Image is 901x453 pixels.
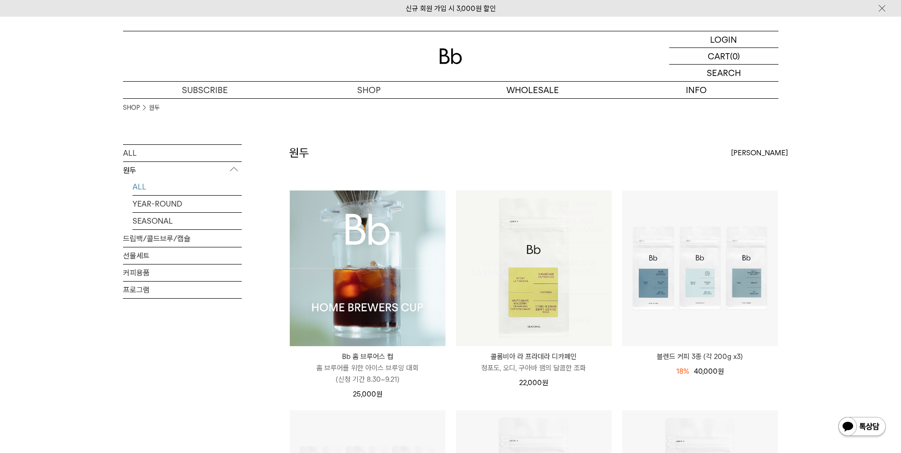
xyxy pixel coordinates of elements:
[289,145,309,161] h2: 원두
[353,390,382,398] span: 25,000
[456,351,612,374] a: 콜롬비아 라 프라데라 디카페인 청포도, 오디, 구아바 잼의 달콤한 조화
[707,65,741,81] p: SEARCH
[123,247,242,264] a: 선물세트
[149,103,160,113] a: 원두
[123,82,287,98] a: SUBSCRIBE
[710,31,737,47] p: LOGIN
[519,378,548,387] span: 22,000
[123,145,242,161] a: ALL
[290,190,446,346] a: Bb 홈 브루어스 컵
[290,362,446,385] p: 홈 브루어를 위한 아이스 브루잉 대회 (신청 기간 8.30~9.21)
[123,282,242,298] a: 프로그램
[622,351,778,362] a: 블렌드 커피 3종 (각 200g x3)
[615,82,778,98] p: INFO
[708,48,730,64] p: CART
[406,4,496,13] a: 신규 회원 가입 시 3,000원 할인
[123,230,242,247] a: 드립백/콜드브루/캡슐
[622,190,778,346] img: 블렌드 커피 3종 (각 200g x3)
[456,351,612,362] p: 콜롬비아 라 프라데라 디카페인
[694,367,724,376] span: 40,000
[451,82,615,98] p: WHOLESALE
[730,48,740,64] p: (0)
[290,190,446,346] img: 1000001223_add2_021.jpg
[456,190,612,346] img: 1000001187_add2_054.jpg
[676,366,689,377] div: 18%
[669,48,778,65] a: CART (0)
[718,367,724,376] span: 원
[133,179,242,195] a: ALL
[837,416,887,439] img: 카카오톡 채널 1:1 채팅 버튼
[133,196,242,212] a: YEAR-ROUND
[287,82,451,98] a: SHOP
[290,351,446,362] p: Bb 홈 브루어스 컵
[133,213,242,229] a: SEASONAL
[439,48,462,64] img: 로고
[123,103,140,113] a: SHOP
[542,378,548,387] span: 원
[290,351,446,385] a: Bb 홈 브루어스 컵 홈 브루어를 위한 아이스 브루잉 대회(신청 기간 8.30~9.21)
[123,162,242,179] p: 원두
[731,147,788,159] span: [PERSON_NAME]
[456,190,612,346] a: 콜롬비아 라 프라데라 디카페인
[456,362,612,374] p: 청포도, 오디, 구아바 잼의 달콤한 조화
[669,31,778,48] a: LOGIN
[376,390,382,398] span: 원
[123,264,242,281] a: 커피용품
